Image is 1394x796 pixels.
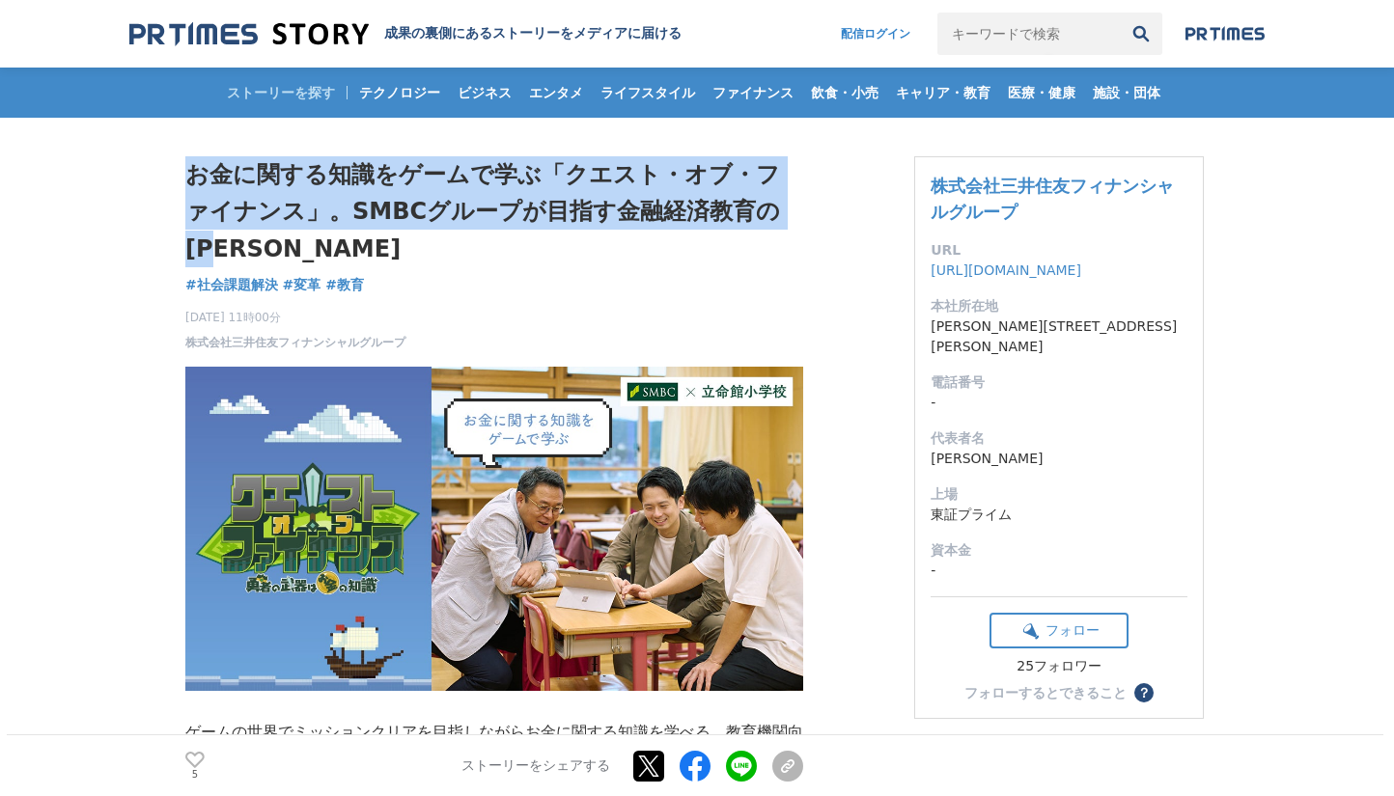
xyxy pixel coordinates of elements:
[990,658,1129,675] div: 25フォロワー
[931,262,1081,278] a: [URL][DOMAIN_NAME]
[351,84,448,101] span: テクノロジー
[931,372,1187,393] dt: 電話番号
[931,176,1174,222] a: 株式会社三井住友フィナンシャルグループ
[129,21,682,47] a: 成果の裏側にあるストーリーをメディアに届ける 成果の裏側にあるストーリーをメディアに届ける
[521,84,591,101] span: エンタメ
[593,68,703,118] a: ライフスタイル
[1185,26,1265,41] img: prtimes
[931,296,1187,316] dt: 本社所在地
[450,68,519,118] a: ビジネス
[325,276,364,293] span: #教育
[931,240,1187,261] dt: URL
[1137,686,1151,700] span: ？
[822,13,930,55] a: 配信ログイン
[931,316,1187,357] dd: [PERSON_NAME][STREET_ADDRESS][PERSON_NAME]
[185,275,278,295] a: #社会課題解決
[384,25,682,42] h2: 成果の裏側にあるストーリーをメディアに届ける
[450,84,519,101] span: ビジネス
[990,613,1129,648] button: フォロー
[1000,68,1083,118] a: 医療・健康
[129,21,369,47] img: 成果の裏側にあるストーリーをメディアに届ける
[1134,683,1154,702] button: ？
[461,757,610,775] p: ストーリーをシェアする
[931,393,1187,413] dd: -
[185,156,803,267] h1: お金に関する知識をゲームで学ぶ「クエスト・オブ・ファイナンス」。SMBCグループが目指す金融経済教育の[PERSON_NAME]
[185,309,405,326] span: [DATE] 11時00分
[283,276,321,293] span: #変革
[1085,84,1168,101] span: 施設・団体
[521,68,591,118] a: エンタメ
[325,275,364,295] a: #教育
[931,505,1187,525] dd: 東証プライム
[931,540,1187,561] dt: 資本金
[185,334,405,351] a: 株式会社三井住友フィナンシャルグループ
[931,484,1187,505] dt: 上場
[705,68,801,118] a: ファイナンス
[185,276,278,293] span: #社会課題解決
[1000,84,1083,101] span: 医療・健康
[705,84,801,101] span: ファイナンス
[803,68,886,118] a: 飲食・小売
[185,367,803,691] img: thumbnail_31ea34d0-a33b-11ef-90ed-1b91af76bf9b.png
[931,561,1187,581] dd: -
[185,770,205,780] p: 5
[1120,13,1162,55] button: 検索
[888,68,998,118] a: キャリア・教育
[803,84,886,101] span: 飲食・小売
[931,428,1187,449] dt: 代表者名
[964,686,1127,700] div: フォローするとできること
[593,84,703,101] span: ライフスタイル
[888,84,998,101] span: キャリア・教育
[1085,68,1168,118] a: 施設・団体
[937,13,1120,55] input: キーワードで検索
[931,449,1187,469] dd: [PERSON_NAME]
[283,275,321,295] a: #変革
[351,68,448,118] a: テクノロジー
